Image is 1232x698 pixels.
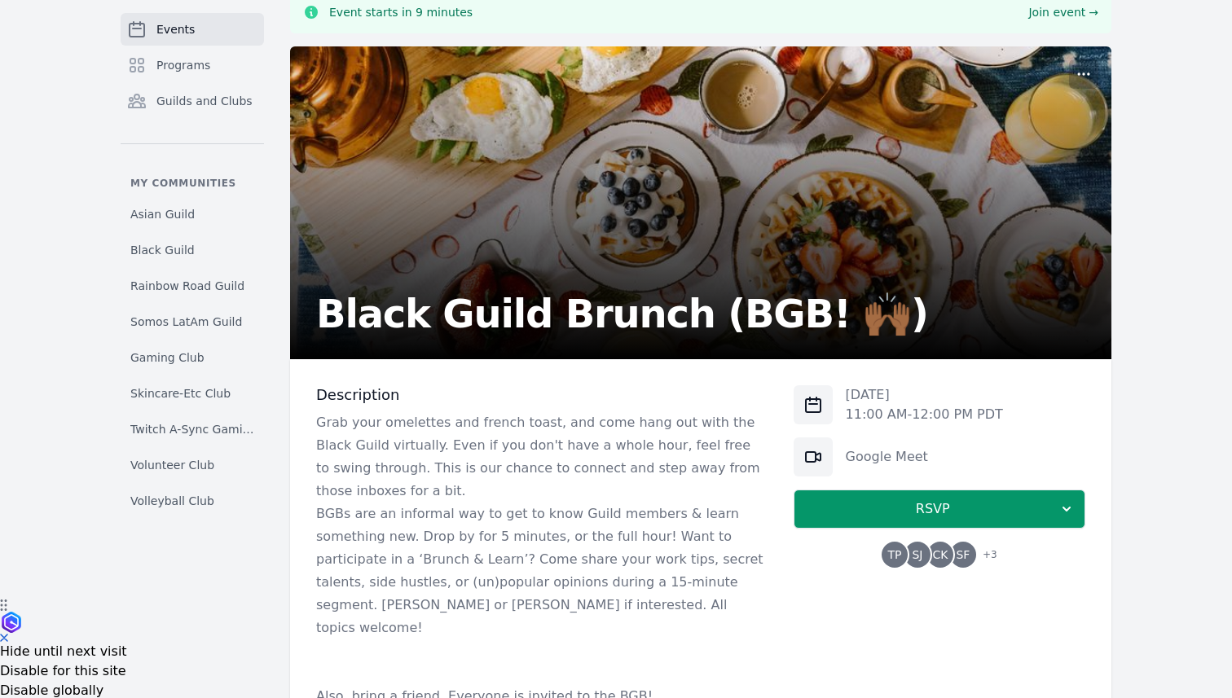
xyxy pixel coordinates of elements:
h3: Description [316,385,768,405]
a: Volleyball Club [121,486,264,516]
p: Grab your omelettes and french toast, and come hang out with the Black Guild virtually. Even if y... [316,411,768,503]
a: Join event [1028,4,1098,20]
span: Volunteer Club [130,457,214,473]
a: Events [121,13,264,46]
a: Google Meet [846,449,928,464]
nav: Sidebar [121,13,264,516]
p: [DATE] [846,385,1003,405]
a: Skincare-Etc Club [121,379,264,408]
span: → [1089,4,1098,20]
a: Gaming Club [121,343,264,372]
span: Volleyball Club [130,493,214,509]
span: Programs [156,57,210,73]
span: Black Guild [130,242,195,258]
a: Programs [121,49,264,81]
span: Asian Guild [130,206,195,222]
span: TP [887,549,901,560]
span: + 3 [973,545,997,568]
span: RSVP [807,499,1058,519]
p: 11:00 AM - 12:00 PM PDT [846,405,1003,424]
a: Guilds and Clubs [121,85,264,117]
span: SJ [912,549,922,560]
a: Somos LatAm Guild [121,307,264,336]
span: Rainbow Road Guild [130,278,244,294]
span: SF [956,549,970,560]
a: Asian Guild [121,200,264,229]
span: Skincare-Etc Club [130,385,231,402]
button: RSVP [794,489,1085,529]
span: CK [932,549,948,560]
span: Events [156,21,195,37]
span: Twitch A-Sync Gaming (TAG) Club [130,421,254,437]
a: Twitch A-Sync Gaming (TAG) Club [121,415,264,444]
a: Black Guild [121,235,264,265]
h2: Black Guild Brunch (BGB! 🙌🏾) [316,294,928,333]
p: Event starts in 9 minutes [329,4,473,20]
p: BGBs are an informal way to get to know Guild members & learn something new. Drop by for 5 minute... [316,503,768,639]
a: Rainbow Road Guild [121,271,264,301]
span: Somos LatAm Guild [130,314,242,330]
a: Volunteer Club [121,450,264,480]
span: Guilds and Clubs [156,93,253,109]
span: Gaming Club [130,349,205,366]
p: My communities [121,177,264,190]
